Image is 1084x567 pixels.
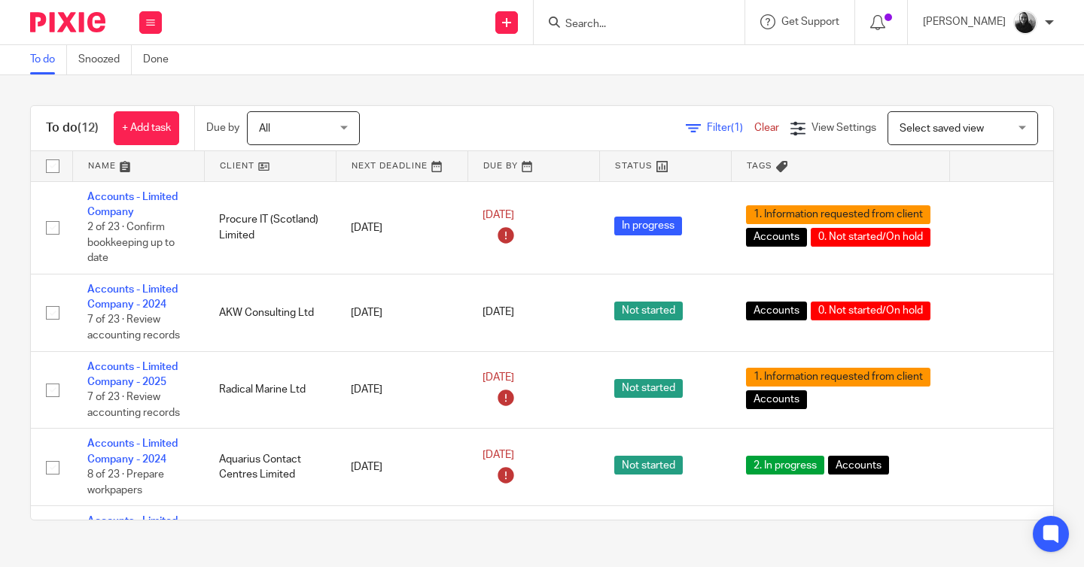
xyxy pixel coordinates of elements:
[204,351,336,429] td: Radical Marine Ltd
[87,362,178,387] a: Accounts - Limited Company - 2025
[30,45,67,74] a: To do
[900,123,984,134] span: Select saved view
[206,120,239,135] p: Due by
[87,469,164,496] span: 8 of 23 · Prepare workpapers
[746,302,807,320] span: Accounts
[483,372,514,383] span: [DATE]
[614,379,683,398] span: Not started
[46,120,99,136] h1: To do
[336,351,467,429] td: [DATE]
[78,122,99,134] span: (12)
[483,211,514,221] span: [DATE]
[564,18,699,32] input: Search
[204,429,336,506] td: Aquarius Contact Centres Limited
[87,516,178,541] a: Accounts - Limited Company - 2025
[811,228,930,247] span: 0. Not started/On hold
[747,162,772,170] span: Tags
[731,123,743,133] span: (1)
[87,222,175,263] span: 2 of 23 · Confirm bookkeeping up to date
[754,123,779,133] a: Clear
[811,123,876,133] span: View Settings
[87,393,180,419] span: 7 of 23 · Review accounting records
[87,192,178,217] a: Accounts - Limited Company
[746,205,930,224] span: 1. Information requested from client
[87,315,180,341] span: 7 of 23 · Review accounting records
[828,456,889,475] span: Accounts
[746,368,930,387] span: 1. Information requested from client
[811,302,930,320] span: 0. Not started/On hold
[87,284,178,310] a: Accounts - Limited Company - 2024
[204,181,336,274] td: Procure IT (Scotland) Limited
[707,123,754,133] span: Filter
[746,228,807,247] span: Accounts
[30,12,105,32] img: Pixie
[483,308,514,318] span: [DATE]
[204,274,336,351] td: AKW Consulting Ltd
[336,429,467,506] td: [DATE]
[614,302,683,320] span: Not started
[336,181,467,274] td: [DATE]
[483,450,514,460] span: [DATE]
[114,111,179,145] a: + Add task
[614,217,682,235] span: In progress
[746,456,824,475] span: 2. In progress
[259,123,270,134] span: All
[923,14,1006,29] p: [PERSON_NAME]
[336,274,467,351] td: [DATE]
[746,390,807,409] span: Accounts
[614,456,683,475] span: Not started
[1013,11,1037,35] img: IMG_9585.jpg
[781,17,839,27] span: Get Support
[143,45,180,74] a: Done
[78,45,132,74] a: Snoozed
[87,438,178,464] a: Accounts - Limited Company - 2024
